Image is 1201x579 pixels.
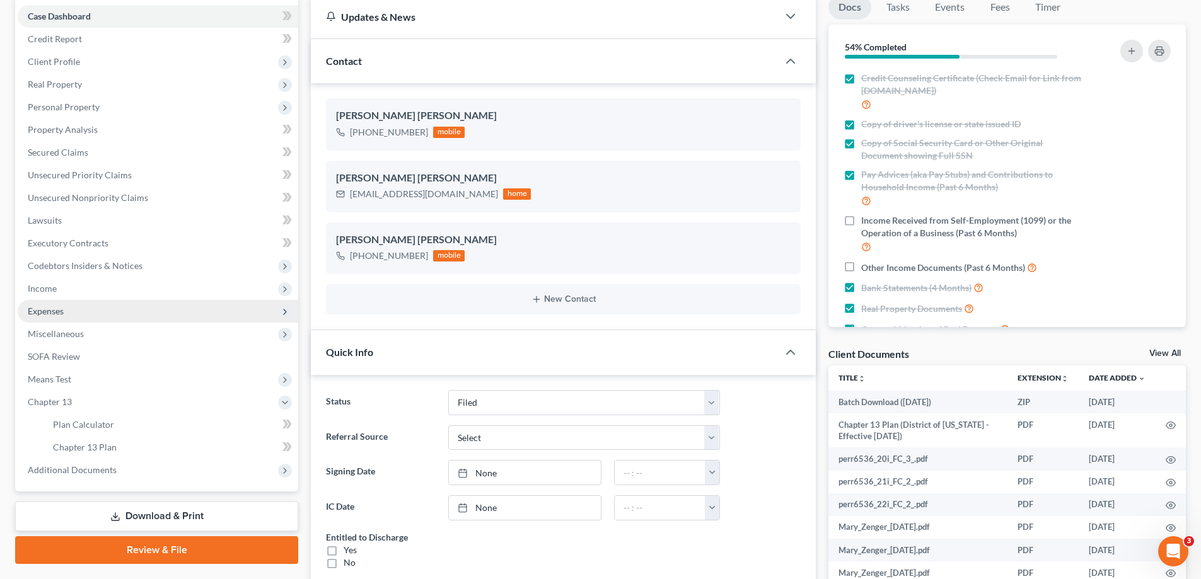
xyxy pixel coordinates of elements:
[320,495,441,520] label: IC Date
[1018,373,1069,382] a: Extensionunfold_more
[28,169,132,180] span: Unsecured Priority Claims
[53,442,117,452] span: Chapter 13 Plan
[28,464,117,475] span: Additional Documents
[615,461,705,484] input: -- : --
[828,539,1007,561] td: Mary_Zenger_[DATE].pdf
[320,460,441,485] label: Signing Date
[861,214,1086,239] span: Income Received from Self-Employment (1099) or the Operation of a Business (Past 6 Months)
[28,124,98,135] span: Property Analysis
[861,323,998,336] span: Current Valuation of Real Property
[18,28,298,50] a: Credit Report
[1061,375,1069,382] i: unfold_more
[350,188,498,200] div: [EMAIL_ADDRESS][DOMAIN_NAME]
[28,101,100,112] span: Personal Property
[18,232,298,255] a: Executory Contracts
[1138,375,1146,382] i: expand_more
[1079,471,1156,493] td: [DATE]
[828,447,1007,470] td: perr6536_20i_FC_3_.pdf
[1007,493,1079,516] td: PDF
[18,209,298,232] a: Lawsuits
[326,346,373,358] span: Quick Info
[336,171,791,186] div: [PERSON_NAME] [PERSON_NAME]
[18,141,298,164] a: Secured Claims
[1149,349,1181,358] a: View All
[449,461,601,484] a: None
[28,238,108,248] span: Executory Contracts
[350,126,428,139] div: [PHONE_NUMBER]
[449,496,601,520] a: None
[326,55,362,67] span: Contact
[28,351,80,362] span: SOFA Review
[15,536,298,564] a: Review & File
[1079,391,1156,413] td: [DATE]
[861,137,1086,162] span: Copy of Social Security Card or Other Original Document showing Full SSN
[1079,493,1156,516] td: [DATE]
[861,72,1086,97] span: Credit Counseling Certificate (Check Email for Link from [DOMAIN_NAME])
[1079,447,1156,470] td: [DATE]
[18,186,298,209] a: Unsecured Nonpriority Claims
[1007,516,1079,539] td: PDF
[861,168,1086,193] span: Pay Advices (aka Pay Stubs) and Contributions to Household Income (Past 6 Months)
[28,283,57,294] span: Income
[344,544,357,556] div: Yes
[1079,539,1156,561] td: [DATE]
[18,164,298,186] a: Unsecured Priority Claims
[828,391,1007,413] td: Batch Download ([DATE])
[43,436,298,459] a: Chapter 13 Plan
[1158,536,1188,566] iframe: Intercom live chat
[858,375,866,382] i: unfold_more
[28,33,82,44] span: Credit Report
[326,530,408,544] div: Entitled to Discharge
[828,516,1007,539] td: Mary_Zenger_[DATE].pdf
[1007,391,1079,413] td: ZIP
[350,249,428,262] div: [PHONE_NUMBER]
[861,302,962,315] span: Real Property Documents
[828,347,909,360] div: Client Documents
[1007,413,1079,448] td: PDF
[861,261,1025,274] span: Other Income Documents (Past 6 Months)
[1007,471,1079,493] td: PDF
[28,328,84,339] span: Miscellaneous
[433,127,465,138] div: mobile
[828,471,1007,493] td: perr6536_21i_FC_2_.pdf
[326,10,763,23] div: Updates & News
[336,108,791,123] div: [PERSON_NAME] [PERSON_NAME]
[28,192,148,203] span: Unsecured Nonpriority Claims
[861,282,972,294] span: Bank Statements (4 Months)
[43,413,298,436] a: Plan Calculator
[15,502,298,531] a: Download & Print
[838,373,866,382] a: Titleunfold_more
[1089,373,1146,382] a: Date Added expand_more
[320,425,441,450] label: Referral Source
[320,390,441,415] label: Status
[828,413,1007,448] td: Chapter 13 Plan (District of [US_STATE] - Effective [DATE])
[344,556,356,569] div: No
[828,493,1007,516] td: perr6536_22i_FC_2_.pdf
[1007,447,1079,470] td: PDF
[336,232,791,248] div: [PERSON_NAME] [PERSON_NAME]
[28,79,82,89] span: Real Property
[1079,516,1156,539] td: [DATE]
[18,5,298,28] a: Case Dashboard
[1007,539,1079,561] td: PDF
[1079,413,1156,448] td: [DATE]
[28,56,80,67] span: Client Profile
[28,306,64,316] span: Expenses
[28,396,72,407] span: Chapter 13
[53,419,114,430] span: Plan Calculator
[28,11,91,21] span: Case Dashboard
[18,345,298,368] a: SOFA Review
[503,188,531,200] div: home
[433,250,465,261] div: mobile
[336,294,791,304] button: New Contact
[861,118,1021,130] span: Copy of driver's license or state issued ID
[28,147,88,158] span: Secured Claims
[615,496,705,520] input: -- : --
[18,118,298,141] a: Property Analysis
[28,260,142,271] span: Codebtors Insiders & Notices
[1184,536,1194,546] span: 3
[845,42,907,52] strong: 54% Completed
[28,215,62,226] span: Lawsuits
[28,374,71,384] span: Means Test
